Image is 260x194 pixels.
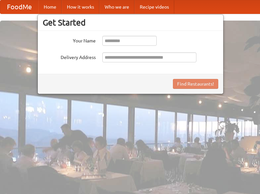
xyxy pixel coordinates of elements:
[173,79,218,89] button: Find Restaurants!
[0,0,38,14] a: FoodMe
[134,0,174,14] a: Recipe videos
[43,36,96,44] label: Your Name
[43,52,96,61] label: Delivery Address
[99,0,134,14] a: Who we are
[43,18,218,28] h3: Get Started
[62,0,99,14] a: How it works
[38,0,62,14] a: Home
